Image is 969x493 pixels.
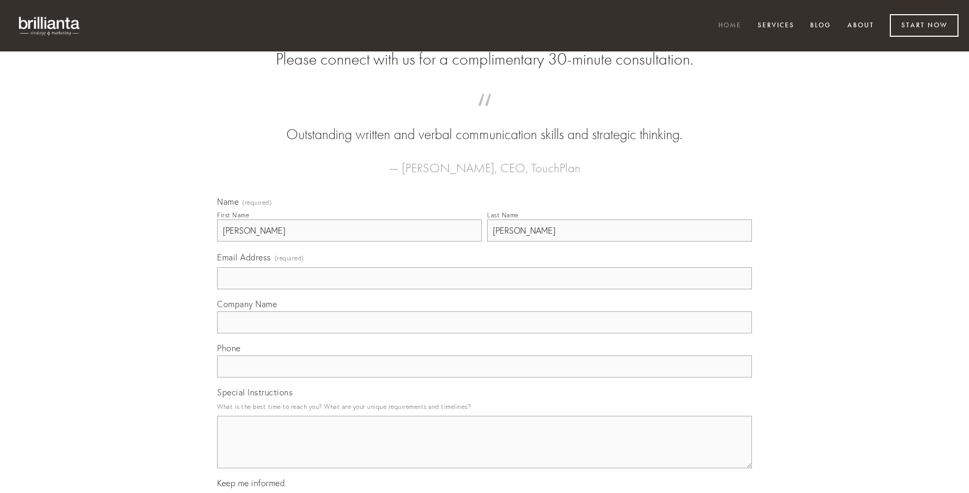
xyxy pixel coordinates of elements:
[751,17,801,35] a: Services
[841,17,881,35] a: About
[234,145,735,179] figcaption: — [PERSON_NAME], CEO, TouchPlan
[10,11,89,41] img: brillianta - research, strategy, marketing
[234,104,735,124] span: “
[217,252,271,263] span: Email Address
[217,299,277,309] span: Company Name
[217,400,752,414] p: What is the best time to reach you? What are your unique requirements and timelines?
[217,478,285,488] span: Keep me informed
[242,200,272,206] span: (required)
[803,17,838,35] a: Blog
[712,17,748,35] a: Home
[487,211,519,219] div: Last Name
[275,251,304,265] span: (required)
[234,104,735,145] blockquote: Outstanding written and verbal communication skills and strategic thinking.
[217,49,752,69] h2: Please connect with us for a complimentary 30-minute consultation.
[890,14,959,37] a: Start Now
[217,196,239,207] span: Name
[217,343,241,353] span: Phone
[217,211,249,219] div: First Name
[217,387,293,397] span: Special Instructions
